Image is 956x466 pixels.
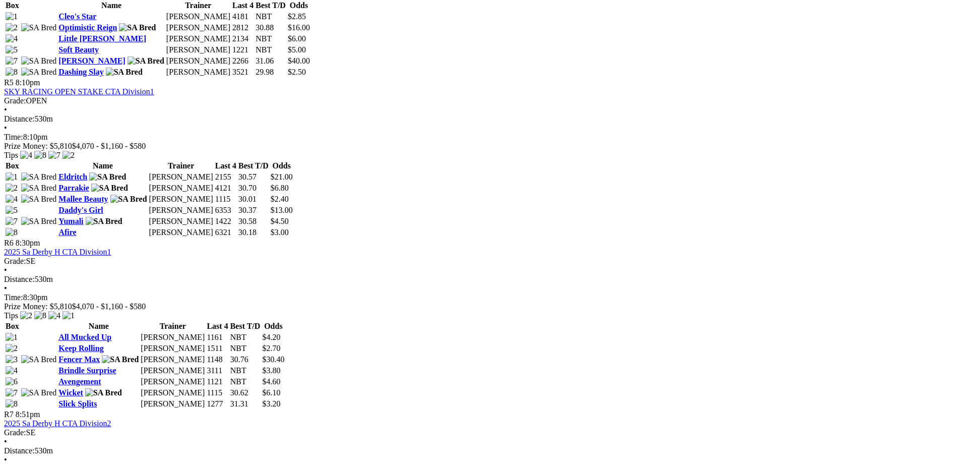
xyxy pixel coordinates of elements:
[6,23,18,32] img: 2
[4,311,18,320] span: Tips
[58,355,100,364] a: Fencer Max
[238,172,269,182] td: 30.57
[271,228,289,237] span: $3.00
[6,56,18,66] img: 7
[58,1,165,11] th: Name
[140,377,205,387] td: [PERSON_NAME]
[6,195,18,204] img: 4
[4,114,952,124] div: 530m
[21,184,57,193] img: SA Bred
[106,68,143,77] img: SA Bred
[255,45,286,55] td: NBT
[149,161,214,171] th: Trainer
[230,332,261,342] td: NBT
[58,195,108,203] a: Mallee Beauty
[4,293,23,302] span: Time:
[215,194,237,204] td: 1115
[149,183,214,193] td: [PERSON_NAME]
[4,410,14,419] span: R7
[4,124,7,132] span: •
[4,446,34,455] span: Distance:
[21,355,57,364] img: SA Bred
[4,133,23,141] span: Time:
[149,172,214,182] td: [PERSON_NAME]
[16,410,40,419] span: 8:51pm
[230,377,261,387] td: NBT
[149,205,214,215] td: [PERSON_NAME]
[21,388,57,397] img: SA Bred
[21,56,57,66] img: SA Bred
[232,67,254,77] td: 3521
[58,344,103,353] a: Keep Rolling
[4,133,952,142] div: 8:10pm
[4,293,952,302] div: 8:30pm
[6,1,19,10] span: Box
[4,446,952,455] div: 530m
[4,284,7,293] span: •
[206,366,228,376] td: 3111
[149,194,214,204] td: [PERSON_NAME]
[58,56,125,65] a: [PERSON_NAME]
[4,142,952,151] div: Prize Money: $5,810
[215,183,237,193] td: 4121
[58,172,87,181] a: Eldritch
[140,399,205,409] td: [PERSON_NAME]
[238,227,269,238] td: 30.18
[271,184,289,192] span: $6.80
[58,68,103,76] a: Dashing Slay
[72,142,146,150] span: $4,070 - $1,160 - $580
[238,183,269,193] td: 30.70
[6,206,18,215] img: 5
[48,311,60,320] img: 4
[255,23,286,33] td: 30.88
[58,161,147,171] th: Name
[6,68,18,77] img: 8
[255,1,286,11] th: Best T/D
[166,34,231,44] td: [PERSON_NAME]
[34,311,46,320] img: 8
[271,172,293,181] span: $21.00
[288,34,306,43] span: $6.00
[140,332,205,342] td: [PERSON_NAME]
[110,195,147,204] img: SA Bred
[232,56,254,66] td: 2266
[6,12,18,21] img: 1
[140,343,205,354] td: [PERSON_NAME]
[91,184,128,193] img: SA Bred
[287,1,310,11] th: Odds
[20,311,32,320] img: 2
[4,239,14,247] span: R6
[232,12,254,22] td: 4181
[149,216,214,226] td: [PERSON_NAME]
[4,96,26,105] span: Grade:
[4,266,7,274] span: •
[166,23,231,33] td: [PERSON_NAME]
[58,23,117,32] a: Optimistic Reign
[206,321,228,331] th: Last 4
[58,377,101,386] a: Avengement
[215,227,237,238] td: 6321
[58,12,96,21] a: Cleo's Star
[262,333,280,341] span: $4.20
[6,228,18,237] img: 8
[6,217,18,226] img: 7
[262,377,280,386] span: $4.60
[128,56,164,66] img: SA Bred
[255,12,286,22] td: NBT
[4,151,18,159] span: Tips
[288,23,310,32] span: $16.00
[4,275,34,283] span: Distance:
[4,248,111,256] a: 2025 Sa Derby H CTA Division1
[4,455,7,464] span: •
[4,302,952,311] div: Prize Money: $5,810
[215,216,237,226] td: 1422
[262,355,284,364] span: $30.40
[238,216,269,226] td: 30.58
[140,388,205,398] td: [PERSON_NAME]
[16,78,40,87] span: 8:10pm
[206,377,228,387] td: 1121
[140,355,205,365] td: [PERSON_NAME]
[206,355,228,365] td: 1148
[230,399,261,409] td: 31.31
[58,34,146,43] a: Little [PERSON_NAME]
